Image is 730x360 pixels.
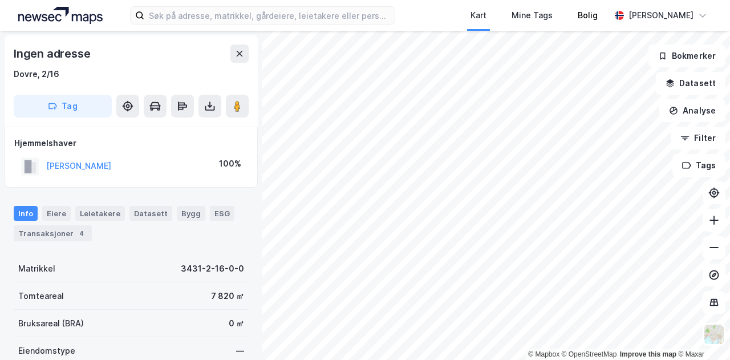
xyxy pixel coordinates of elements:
div: 3431-2-16-0-0 [181,262,244,276]
input: Søk på adresse, matrikkel, gårdeiere, leietakere eller personer [144,7,395,24]
img: logo.a4113a55bc3d86da70a041830d287a7e.svg [18,7,103,24]
div: Info [14,206,38,221]
div: 7 820 ㎡ [211,289,244,303]
div: Bolig [578,9,598,22]
a: OpenStreetMap [562,350,617,358]
button: Analyse [659,99,725,122]
button: Tag [14,95,112,118]
div: Leietakere [75,206,125,221]
div: ESG [210,206,234,221]
div: Kart [471,9,486,22]
a: Improve this map [620,350,676,358]
div: Tomteareal [18,289,64,303]
div: Datasett [129,206,172,221]
div: Mine Tags [512,9,553,22]
div: Transaksjoner [14,225,92,241]
div: Hjemmelshaver [14,136,248,150]
button: Datasett [656,72,725,95]
div: Bygg [177,206,205,221]
div: Eiere [42,206,71,221]
div: — [236,344,244,358]
button: Filter [671,127,725,149]
div: Ingen adresse [14,45,92,63]
div: 0 ㎡ [229,317,244,330]
iframe: Chat Widget [673,305,730,360]
button: Bokmerker [648,45,725,67]
div: Eiendomstype [18,344,75,358]
div: 100% [219,157,241,171]
button: Tags [672,154,725,177]
a: Mapbox [528,350,559,358]
div: Dovre, 2/16 [14,67,59,81]
div: Bruksareal (BRA) [18,317,84,330]
div: 4 [76,228,87,239]
div: Matrikkel [18,262,55,276]
div: [PERSON_NAME] [628,9,693,22]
